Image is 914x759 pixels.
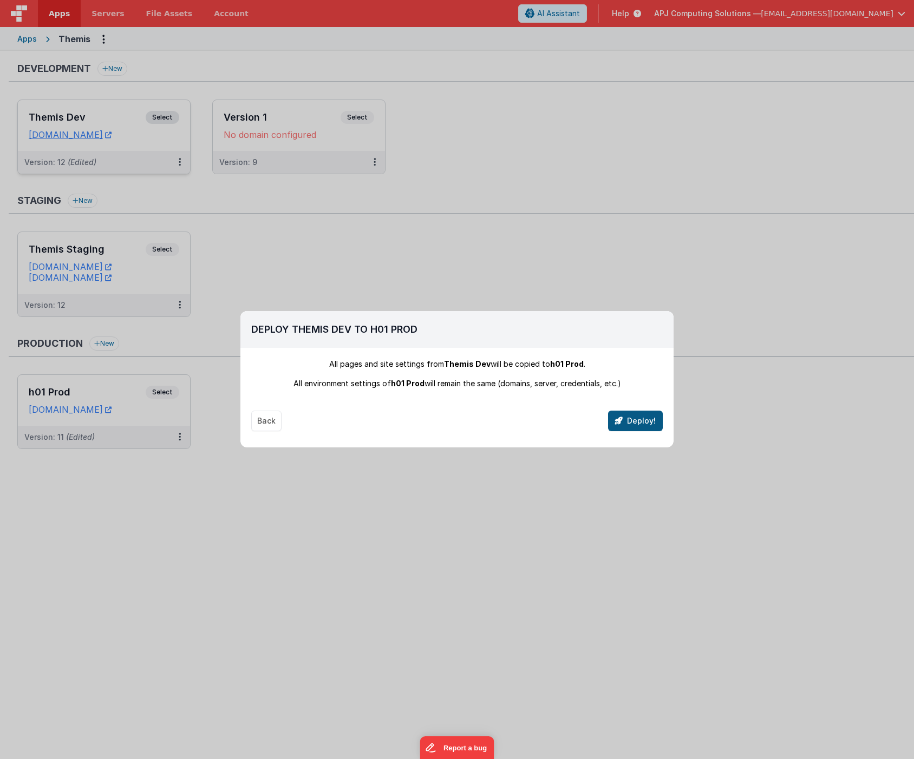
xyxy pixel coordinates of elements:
[420,736,494,759] iframe: Marker.io feedback button
[251,378,663,389] div: All environment settings of will remain the same (domains, server, credentials, etc.)
[251,411,282,431] button: Back
[444,359,491,368] span: Themis Dev
[391,379,425,388] span: h01 Prod
[550,359,584,368] span: h01 Prod
[251,359,663,369] div: All pages and site settings from will be copied to .
[608,411,663,431] button: Deploy!
[251,322,663,337] h2: Deploy Themis Dev To h01 Prod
